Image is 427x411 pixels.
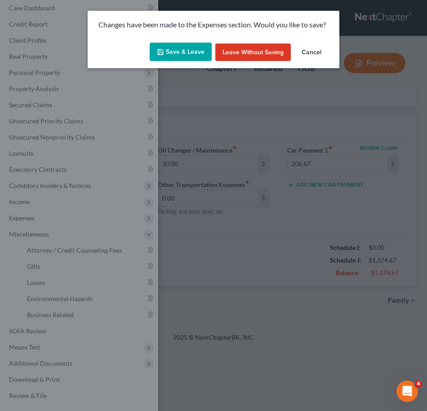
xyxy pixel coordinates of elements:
[98,20,329,30] p: Changes have been made to the Expenses section. Would you like to save?
[215,44,291,61] button: Leave without Saving
[396,380,418,402] iframe: Intercom live chat
[415,380,422,388] span: 4
[150,43,212,61] button: Save & Leave
[294,44,329,61] button: Cancel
